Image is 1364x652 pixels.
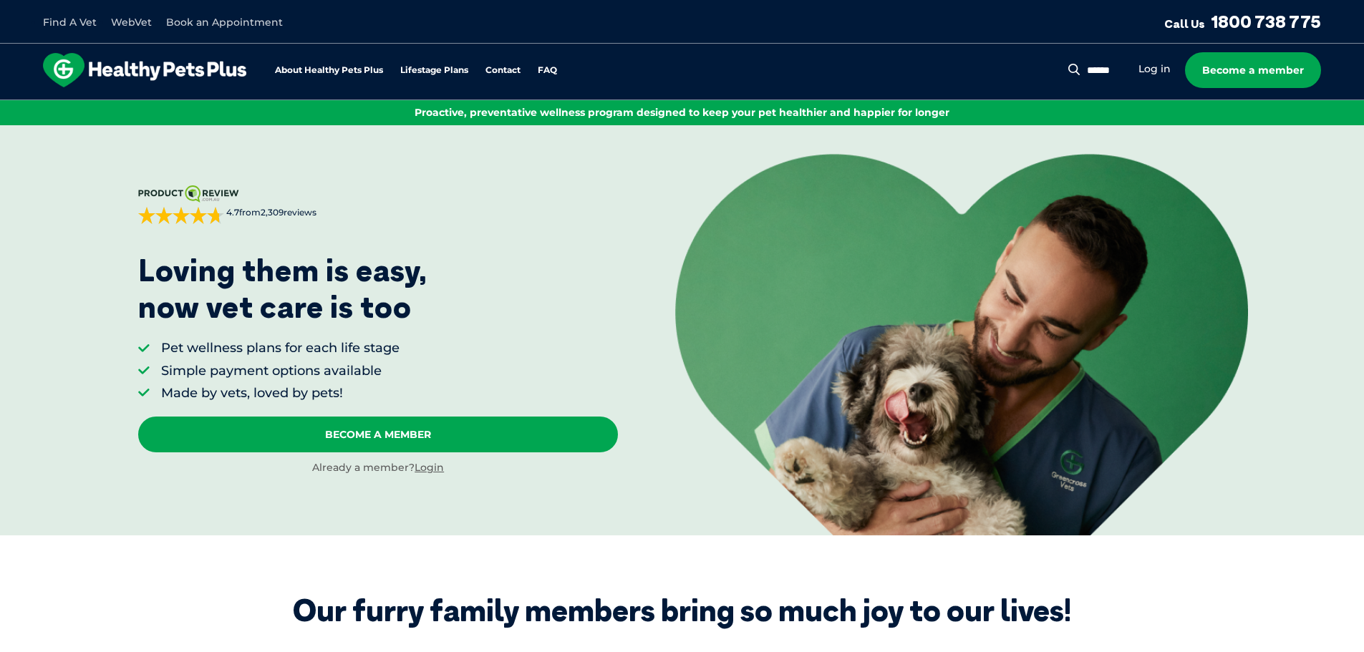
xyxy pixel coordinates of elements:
a: Call Us1800 738 775 [1164,11,1321,32]
span: from [224,207,316,219]
p: Loving them is easy, now vet care is too [138,253,427,325]
a: Contact [485,66,521,75]
a: FAQ [538,66,557,75]
span: Call Us [1164,16,1205,31]
img: hpp-logo [43,53,246,87]
a: Lifestage Plans [400,66,468,75]
button: Search [1065,62,1083,77]
a: Log in [1138,62,1171,76]
div: Our furry family members bring so much joy to our lives! [293,593,1071,628]
span: 2,309 reviews [261,207,316,218]
img: <p>Loving them is easy, <br /> now vet care is too</p> [675,154,1248,535]
strong: 4.7 [226,207,239,218]
a: Become a member [1185,52,1321,88]
li: Pet wellness plans for each life stage [161,339,400,357]
a: Become A Member [138,417,618,452]
span: Proactive, preventative wellness program designed to keep your pet healthier and happier for longer [415,106,949,119]
a: 4.7from2,309reviews [138,185,618,224]
div: Already a member? [138,461,618,475]
a: WebVet [111,16,152,29]
a: Find A Vet [43,16,97,29]
li: Made by vets, loved by pets! [161,384,400,402]
div: 4.7 out of 5 stars [138,207,224,224]
a: Login [415,461,444,474]
a: Book an Appointment [166,16,283,29]
a: About Healthy Pets Plus [275,66,383,75]
li: Simple payment options available [161,362,400,380]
